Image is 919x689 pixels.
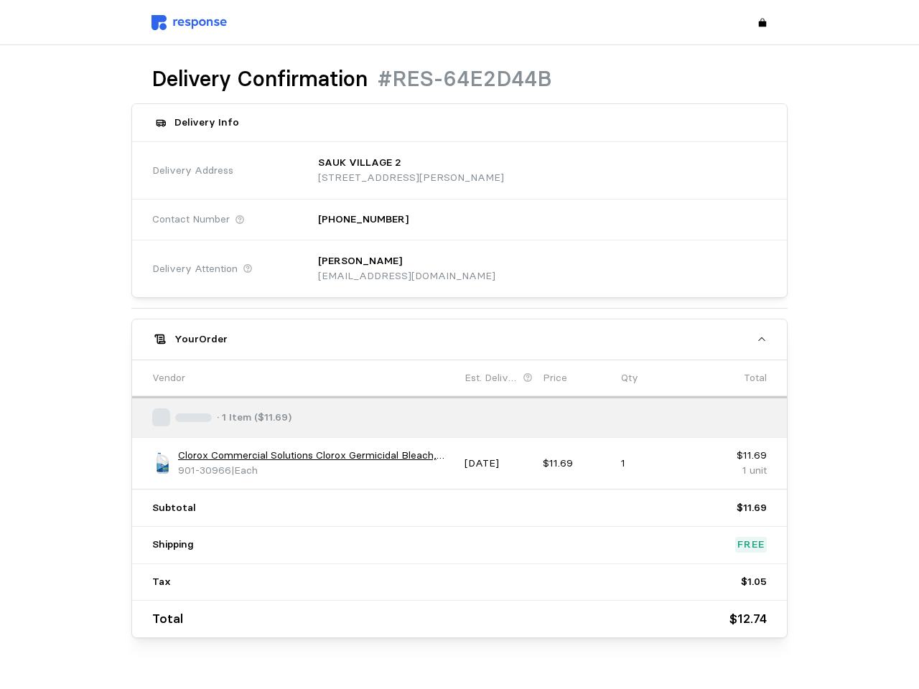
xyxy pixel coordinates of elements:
button: YourOrder [132,319,788,360]
p: $11.69 [737,500,767,516]
p: Free [737,537,765,553]
p: Subtotal [152,500,196,516]
p: Shipping [152,537,194,553]
h5: Delivery Info [174,115,239,130]
span: Delivery Attention [152,261,238,277]
p: Total [744,370,767,386]
h1: #RES-64E2D44B [378,65,551,93]
p: [PHONE_NUMBER] [318,212,409,228]
img: A3E17D89-16B8-44A3-BC2A8BCED4E7C3B9_s7 [152,453,173,474]
span: Delivery Address [152,163,233,179]
div: YourOrder [132,360,788,637]
h1: Delivery Confirmation [151,65,368,93]
p: Est. Delivery [465,370,520,386]
h5: Your Order [174,332,228,347]
img: svg%3e [151,15,227,30]
p: Vendor [152,370,185,386]
span: 901-30966 [178,464,231,477]
p: [EMAIL_ADDRESS][DOMAIN_NAME] [318,268,495,284]
p: 1 [621,456,689,472]
a: Clorox Commercial Solutions Clorox Germicidal Bleach, Concentrated, 121 Ounces (30966) [178,448,454,464]
p: $12.74 [729,609,767,629]
p: $1.05 [741,574,767,590]
p: [STREET_ADDRESS][PERSON_NAME] [318,170,504,186]
p: Tax [152,574,171,590]
p: · 1 Item ($11.69) [217,410,291,426]
p: [PERSON_NAME] [318,253,402,269]
span: | Each [231,464,258,477]
p: [DATE] [465,456,533,472]
span: Contact Number [152,212,230,228]
p: $11.69 [543,456,611,472]
p: 1 unit [699,463,767,479]
p: SAUK VILLAGE 2 [318,155,401,171]
p: $11.69 [699,448,767,464]
p: Total [152,609,183,629]
p: Price [543,370,567,386]
p: Qty [621,370,638,386]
